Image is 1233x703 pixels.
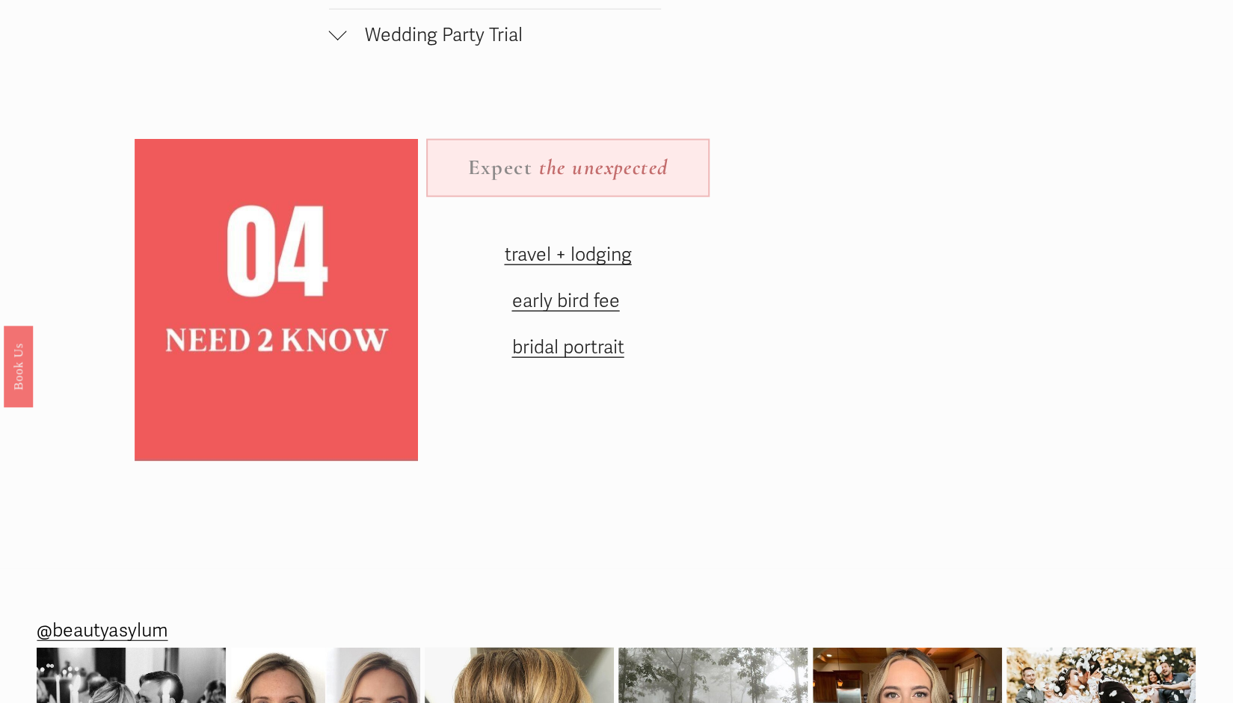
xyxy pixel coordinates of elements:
em: the unexpected [538,155,668,180]
a: early bird fee [511,290,619,312]
strong: Expect [467,155,532,180]
a: travel + lodging [504,244,631,266]
button: Wedding Party Trial [329,10,661,65]
span: Wedding Party Trial [347,24,661,46]
a: @beautyasylum [37,614,167,648]
a: Book Us [4,325,33,406]
a: bridal portrait [511,336,624,359]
